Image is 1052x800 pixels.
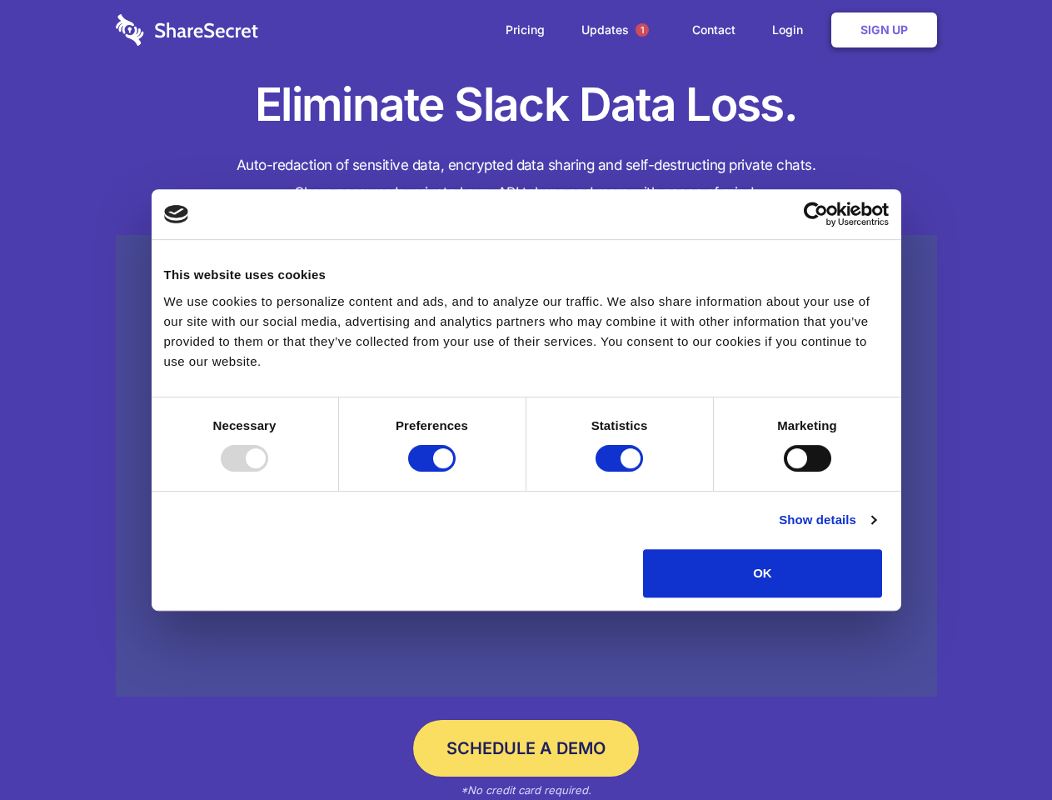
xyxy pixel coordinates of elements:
img: logo-wordmark-white-trans-d4663122ce5f474addd5e946df7df03e33cb6a1c49d2221995e7729f52c070b2.svg [116,14,258,46]
a: Wistia video thumbnail [116,235,937,697]
span: 1 [636,23,649,37]
a: Schedule a Demo [413,720,639,777]
strong: Statistics [591,418,648,432]
a: Pricing [489,4,561,56]
a: Show details [779,510,875,530]
em: *No credit card required. [461,783,591,797]
div: We use cookies to personalize content and ads, and to analyze our traffic. We also share informat... [164,292,889,372]
div: This website uses cookies [164,265,889,285]
strong: Marketing [777,418,837,432]
a: Login [755,4,828,56]
img: logo [164,205,189,223]
h4: Auto-redaction of sensitive data, encrypted data sharing and self-destructing private chats. Shar... [116,152,937,207]
a: Usercentrics Cookiebot - opens in a new window [743,202,889,227]
a: Contact [676,4,752,56]
strong: Preferences [396,418,468,432]
button: OK [643,549,882,597]
a: Sign Up [831,12,937,47]
h1: Eliminate Slack Data Loss. [116,75,937,135]
strong: Necessary [213,418,277,432]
